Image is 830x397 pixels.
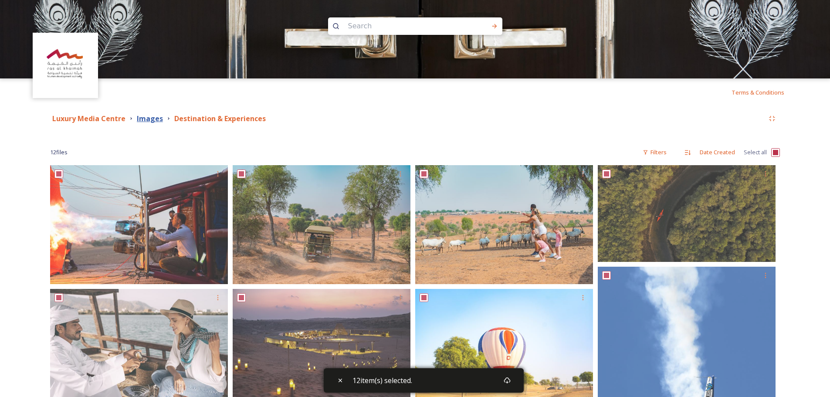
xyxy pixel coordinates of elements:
[174,114,266,123] strong: Destination & Experiences
[598,165,776,262] img: kayaking.png
[52,114,125,123] strong: Luxury Media Centre
[137,114,163,123] strong: Images
[344,17,463,36] input: Search
[415,165,593,284] img: Ritz Carlton Ras Al Khaimah Al Wadi -BD Desert Shoot (2).jpg
[50,165,228,284] img: ActionFlight Balloon - BD Desert Shoot (2).jpg
[732,87,797,98] a: Terms & Conditions
[744,148,767,156] span: Select all
[352,375,412,386] span: 12 item(s) selected.
[638,144,671,161] div: Filters
[233,165,410,284] img: Ritz Carlton Ras Al Khaimah Al Wadi -BD Desert Shoot (3).jpg
[695,144,739,161] div: Date Created
[34,34,97,97] img: Logo_RAKTDA_RGB-01.png
[732,88,784,96] span: Terms & Conditions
